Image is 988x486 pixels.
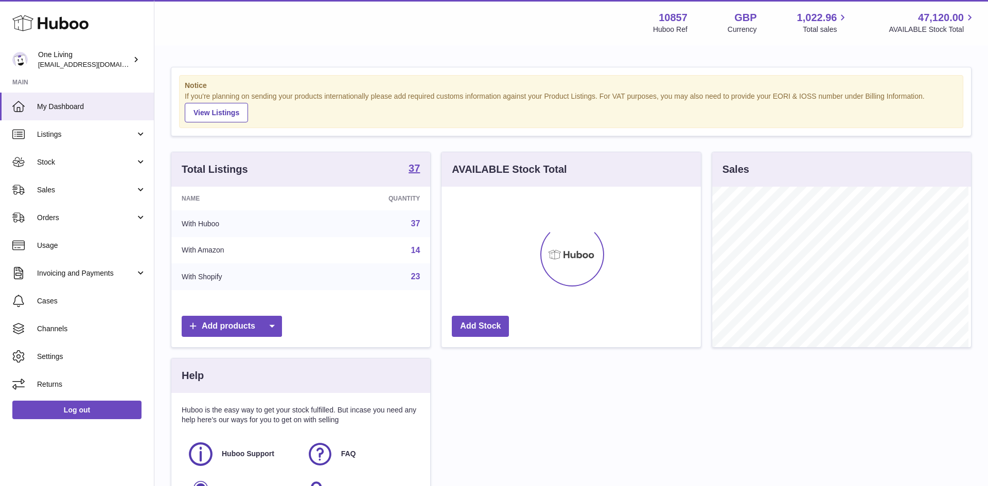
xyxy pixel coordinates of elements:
span: AVAILABLE Stock Total [889,25,976,34]
td: With Shopify [171,263,313,290]
strong: Notice [185,81,958,91]
a: Log out [12,401,142,419]
div: Currency [728,25,757,34]
a: 47,120.00 AVAILABLE Stock Total [889,11,976,34]
th: Quantity [313,187,430,210]
span: 1,022.96 [797,11,837,25]
span: FAQ [341,449,356,459]
span: Sales [37,185,135,195]
a: 23 [411,272,420,281]
h3: Help [182,369,204,383]
span: Listings [37,130,135,139]
div: If you're planning on sending your products internationally please add required customs informati... [185,92,958,122]
img: internalAdmin-10857@internal.huboo.com [12,52,28,67]
span: Cases [37,296,146,306]
span: Usage [37,241,146,250]
a: Huboo Support [187,440,296,468]
span: Returns [37,380,146,389]
h3: AVAILABLE Stock Total [452,163,567,176]
p: Huboo is the easy way to get your stock fulfilled. But incase you need any help here's our ways f... [182,405,420,425]
strong: 37 [409,163,420,173]
a: 37 [411,219,420,228]
a: Add products [182,316,282,337]
strong: GBP [734,11,756,25]
span: My Dashboard [37,102,146,112]
span: Huboo Support [222,449,274,459]
strong: 10857 [659,11,687,25]
h3: Sales [722,163,749,176]
span: [EMAIL_ADDRESS][DOMAIN_NAME] [38,60,151,68]
th: Name [171,187,313,210]
h3: Total Listings [182,163,248,176]
span: Total sales [803,25,849,34]
a: 1,022.96 Total sales [797,11,849,34]
span: Orders [37,213,135,223]
span: Settings [37,352,146,362]
div: One Living [38,50,131,69]
a: Add Stock [452,316,509,337]
span: 47,120.00 [918,11,964,25]
span: Invoicing and Payments [37,268,135,278]
div: Huboo Ref [653,25,687,34]
span: Channels [37,324,146,334]
a: 37 [409,163,420,175]
span: Stock [37,157,135,167]
a: 14 [411,246,420,255]
td: With Amazon [171,237,313,264]
a: FAQ [306,440,415,468]
a: View Listings [185,103,248,122]
td: With Huboo [171,210,313,237]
